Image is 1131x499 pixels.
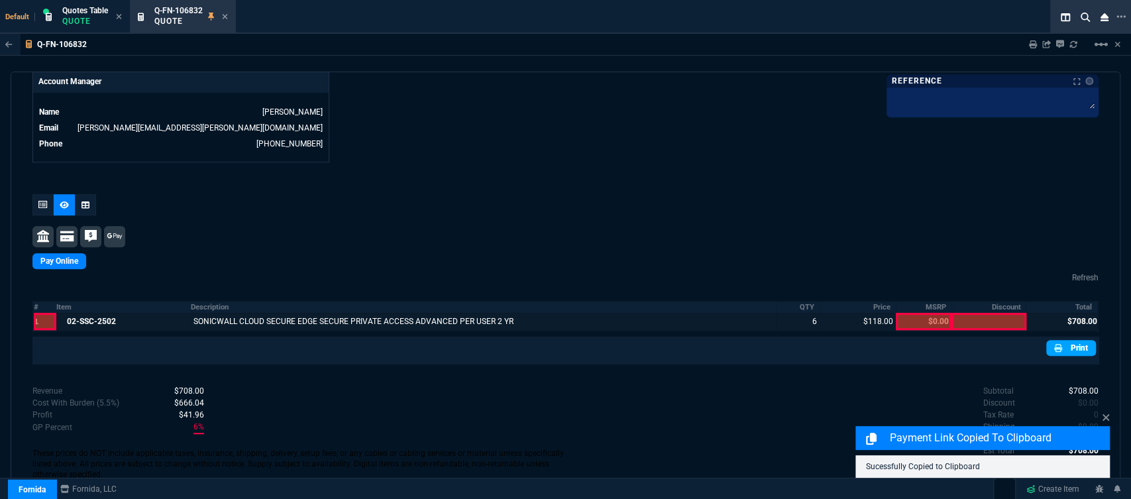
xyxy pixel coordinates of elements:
[5,40,13,49] nx-icon: Back to Table
[1069,386,1099,396] span: 708
[890,430,1107,446] p: Payment Link Copied to Clipboard
[78,123,323,133] a: [PERSON_NAME][EMAIL_ADDRESS][PERSON_NAME][DOMAIN_NAME]
[32,448,566,480] p: These prices do NOT include applicable taxes, insurance, shipping, delivery, setup fees, or any c...
[892,76,942,86] p: Reference
[38,137,323,150] tr: undefined
[33,70,329,93] p: Account Manager
[1072,273,1099,282] a: Refresh
[33,302,56,313] th: #
[951,302,1026,313] th: Discount
[162,397,204,409] p: spec.value
[179,410,204,419] span: With Burden (5.5%)
[32,397,119,409] p: Cost With Burden (5.5%)
[166,409,204,421] p: spec.value
[32,409,52,421] p: With Burden (5.5%)
[56,483,121,495] a: msbcCompanyName
[62,6,108,15] span: Quotes Table
[174,398,204,408] span: Cost With Burden (5.5%)
[154,6,203,15] span: Q-FN-106832
[162,385,204,397] p: spec.value
[1021,479,1085,499] a: Create Item
[32,421,72,433] p: With Burden (5.5%)
[1046,340,1096,356] a: Print
[896,302,951,313] th: MSRP
[1075,9,1095,25] nx-icon: Search
[37,39,87,50] p: Q-FN-106832
[866,461,1099,472] p: Sucessfully Copied to Clipboard
[222,12,228,23] nx-icon: Close Tab
[1026,302,1098,313] th: Total
[1078,398,1099,408] span: 0
[39,123,58,133] span: Email
[56,302,191,313] th: Item
[32,385,62,397] p: Revenue
[38,105,323,119] tr: undefined
[983,385,1014,397] p: undefined
[1055,9,1075,25] nx-icon: Split Panels
[1116,11,1126,23] nx-icon: Open New Tab
[39,139,62,148] span: Phone
[38,121,323,135] tr: undefined
[1082,409,1099,421] p: spec.value
[262,107,323,117] a: [PERSON_NAME]
[777,302,820,313] th: QTY
[983,409,1014,421] p: undefined
[39,107,59,117] span: Name
[1066,397,1099,409] p: spec.value
[1095,9,1114,25] nx-icon: Close Workbench
[1057,385,1099,397] p: spec.value
[32,253,86,269] a: Pay Online
[5,13,35,21] span: Default
[1093,36,1109,52] mat-icon: Example home icon
[154,16,203,27] p: Quote
[191,302,777,313] th: Description
[62,16,108,27] p: Quote
[174,386,204,396] span: Revenue
[193,421,204,434] span: With Burden (5.5%)
[181,421,204,434] p: spec.value
[820,302,896,313] th: Price
[983,397,1015,409] p: undefined
[1114,39,1120,50] a: Hide Workbench
[256,139,323,148] a: 469-249-2107
[116,12,122,23] nx-icon: Close Tab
